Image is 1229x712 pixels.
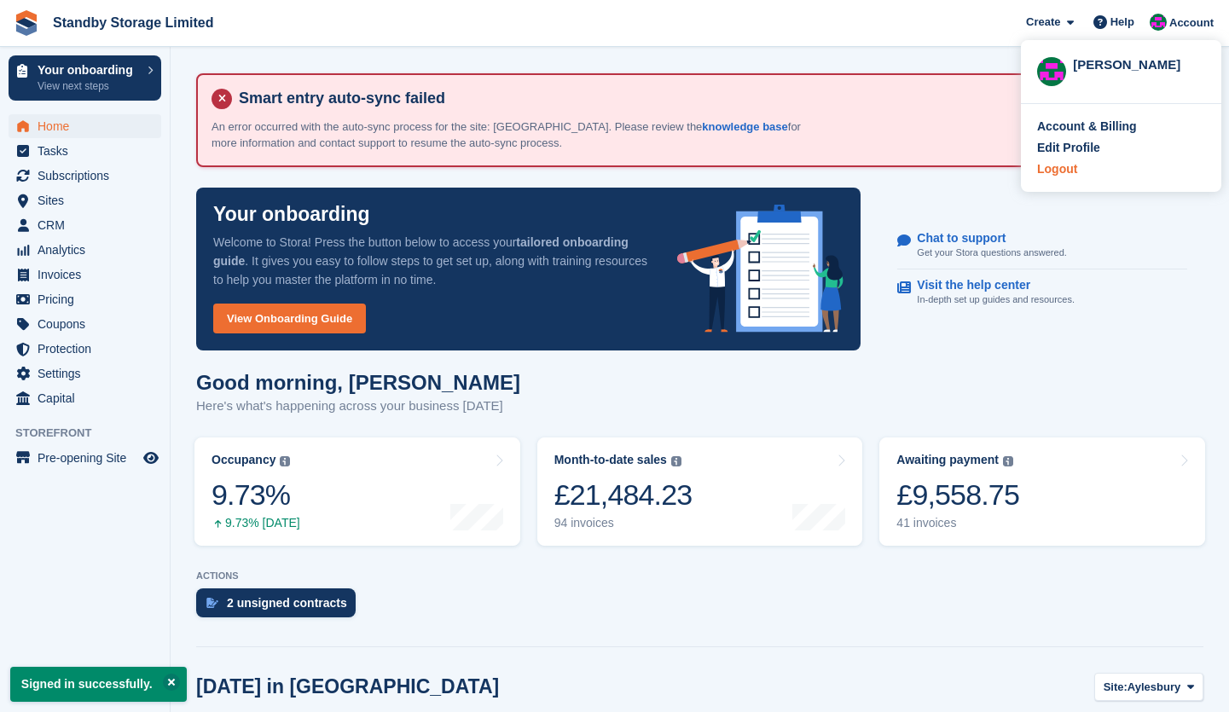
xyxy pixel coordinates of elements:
span: Pricing [38,287,140,311]
p: Here's what's happening across your business [DATE] [196,397,520,416]
img: Glenn Fisher [1037,57,1066,86]
div: Month-to-date sales [554,453,667,467]
a: Preview store [141,448,161,468]
p: In-depth set up guides and resources. [917,292,1075,307]
span: Home [38,114,140,138]
p: An error occurred with the auto-sync process for the site: [GEOGRAPHIC_DATA]. Please review the f... [212,119,809,152]
button: Site: Aylesbury [1094,673,1203,701]
span: Account [1169,14,1214,32]
a: 2 unsigned contracts [196,588,364,626]
a: Standby Storage Limited [46,9,220,37]
a: menu [9,337,161,361]
a: Awaiting payment £9,558.75 41 invoices [879,437,1205,546]
span: Aylesbury [1128,679,1180,696]
a: Edit Profile [1037,139,1205,157]
a: Your onboarding View next steps [9,55,161,101]
div: [PERSON_NAME] [1073,55,1205,71]
div: £9,558.75 [896,478,1019,512]
a: menu [9,386,161,410]
p: ACTIONS [196,570,1203,582]
img: Glenn Fisher [1150,14,1167,31]
h2: [DATE] in [GEOGRAPHIC_DATA] [196,675,499,698]
p: Get your Stora questions answered. [917,246,1066,260]
div: Awaiting payment [896,453,999,467]
p: Signed in successfully. [10,667,187,702]
p: Welcome to Stora! Press the button below to access your . It gives you easy to follow steps to ge... [213,233,650,289]
a: knowledge base [702,120,787,133]
a: menu [9,213,161,237]
a: menu [9,114,161,138]
img: onboarding-info-6c161a55d2c0e0a8cae90662b2fe09162a5109e8cc188191df67fb4f79e88e88.svg [677,205,844,333]
p: View next steps [38,78,139,94]
div: 2 unsigned contracts [227,596,347,610]
a: Chat to support Get your Stora questions answered. [897,223,1187,269]
span: Invoices [38,263,140,287]
p: Visit the help center [917,278,1061,292]
span: Capital [38,386,140,410]
div: Logout [1037,160,1077,178]
img: icon-info-grey-7440780725fd019a000dd9b08b2336e03edf1995a4989e88bcd33f0948082b44.svg [671,456,681,466]
span: Analytics [38,238,140,262]
div: Account & Billing [1037,118,1137,136]
img: icon-info-grey-7440780725fd019a000dd9b08b2336e03edf1995a4989e88bcd33f0948082b44.svg [280,456,290,466]
span: Settings [38,362,140,385]
a: menu [9,287,161,311]
img: stora-icon-8386f47178a22dfd0bd8f6a31ec36ba5ce8667c1dd55bd0f319d3a0aa187defe.svg [14,10,39,36]
div: 9.73% [212,478,300,512]
a: View Onboarding Guide [213,304,366,333]
div: 9.73% [DATE] [212,516,300,530]
p: Your onboarding [213,205,370,224]
span: Sites [38,188,140,212]
a: Occupancy 9.73% 9.73% [DATE] [194,437,520,546]
a: menu [9,312,161,336]
strong: tailored onboarding guide [213,235,629,268]
span: Coupons [38,312,140,336]
span: Help [1110,14,1134,31]
a: menu [9,164,161,188]
span: Pre-opening Site [38,446,140,470]
div: 94 invoices [554,516,693,530]
img: contract_signature_icon-13c848040528278c33f63329250d36e43548de30e8caae1d1a13099fd9432cc5.svg [206,598,218,608]
span: Site: [1104,679,1128,696]
div: Edit Profile [1037,139,1100,157]
span: Storefront [15,425,170,442]
span: Tasks [38,139,140,163]
h1: Good morning, [PERSON_NAME] [196,371,520,394]
span: Create [1026,14,1060,31]
a: Logout [1037,160,1205,178]
h4: Smart entry auto-sync failed [232,89,1188,108]
a: Account & Billing [1037,118,1205,136]
a: Visit the help center In-depth set up guides and resources. [897,269,1187,315]
div: £21,484.23 [554,478,693,512]
p: Your onboarding [38,64,139,76]
a: menu [9,446,161,470]
div: 41 invoices [896,516,1019,530]
a: menu [9,188,161,212]
a: menu [9,362,161,385]
a: Month-to-date sales £21,484.23 94 invoices [537,437,863,546]
span: Subscriptions [38,164,140,188]
div: Occupancy [212,453,275,467]
a: menu [9,238,161,262]
img: icon-info-grey-7440780725fd019a000dd9b08b2336e03edf1995a4989e88bcd33f0948082b44.svg [1003,456,1013,466]
p: Chat to support [917,231,1052,246]
span: Protection [38,337,140,361]
a: menu [9,139,161,163]
a: menu [9,263,161,287]
span: CRM [38,213,140,237]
